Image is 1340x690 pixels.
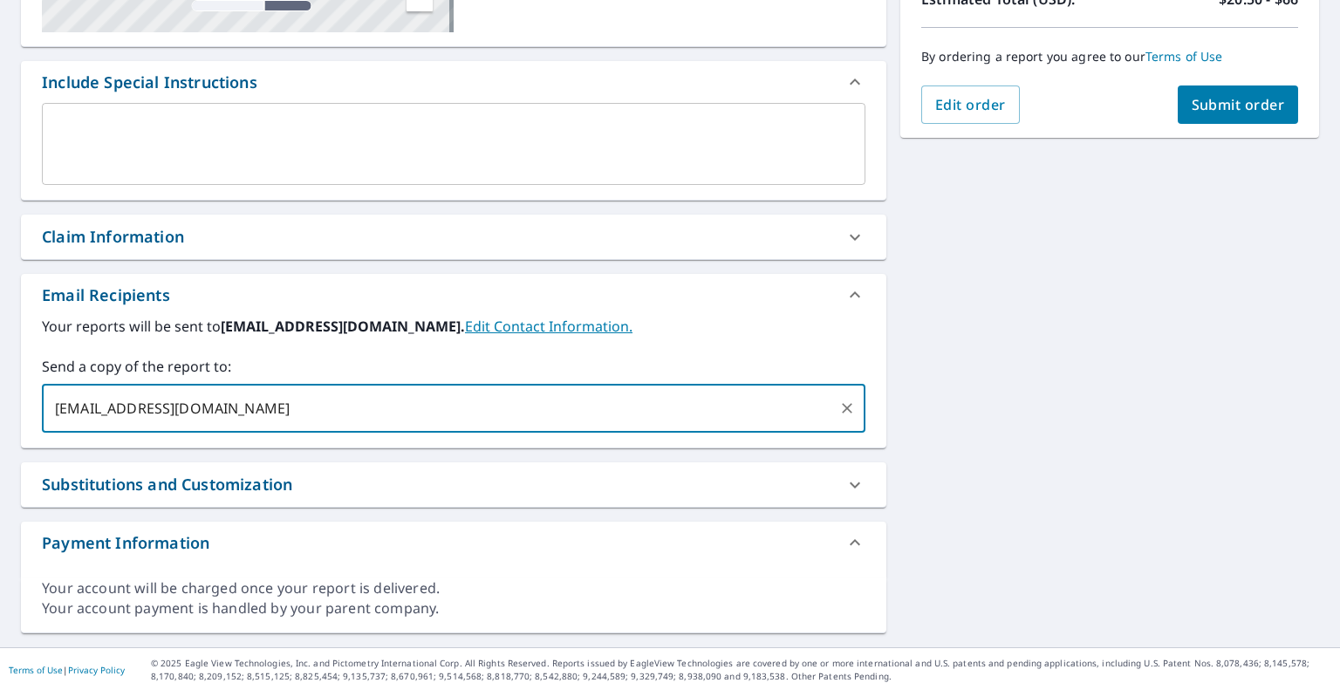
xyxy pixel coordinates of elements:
[42,71,257,94] div: Include Special Instructions
[42,284,170,307] div: Email Recipients
[921,85,1020,124] button: Edit order
[42,225,184,249] div: Claim Information
[21,61,886,103] div: Include Special Instructions
[9,665,125,675] p: |
[42,356,865,377] label: Send a copy of the report to:
[151,657,1331,683] p: © 2025 Eagle View Technologies, Inc. and Pictometry International Corp. All Rights Reserved. Repo...
[1192,95,1285,114] span: Submit order
[42,598,865,618] div: Your account payment is handled by your parent company.
[42,316,865,337] label: Your reports will be sent to
[221,317,465,336] b: [EMAIL_ADDRESS][DOMAIN_NAME].
[9,664,63,676] a: Terms of Use
[21,215,886,259] div: Claim Information
[465,317,632,336] a: EditContactInfo
[42,578,865,598] div: Your account will be charged once your report is delivered.
[1178,85,1299,124] button: Submit order
[21,462,886,507] div: Substitutions and Customization
[835,396,859,420] button: Clear
[21,522,886,564] div: Payment Information
[42,473,292,496] div: Substitutions and Customization
[42,531,209,555] div: Payment Information
[921,49,1298,65] p: By ordering a report you agree to our
[935,95,1006,114] span: Edit order
[21,274,886,316] div: Email Recipients
[68,664,125,676] a: Privacy Policy
[1145,48,1223,65] a: Terms of Use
